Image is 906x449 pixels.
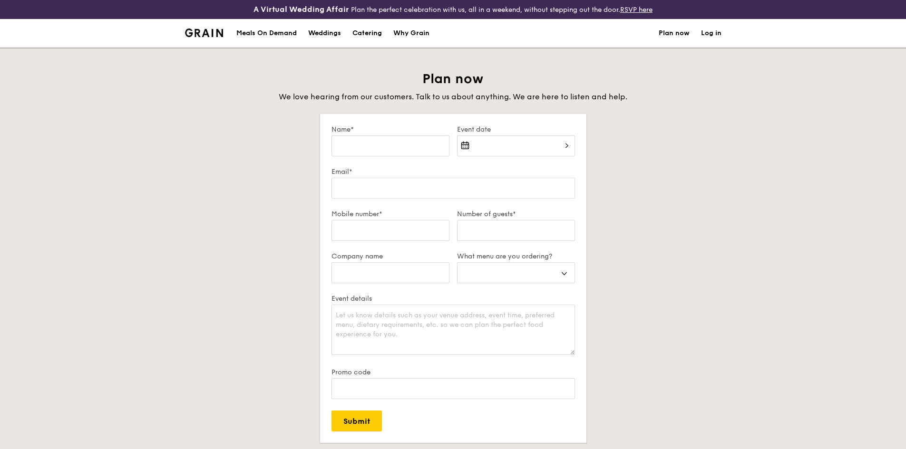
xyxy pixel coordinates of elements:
[253,4,349,15] h4: A Virtual Wedding Affair
[393,19,429,48] div: Why Grain
[331,411,382,431] input: Submit
[331,368,575,376] label: Promo code
[279,92,627,101] span: We love hearing from our customers. Talk to us about anything. We are here to listen and help.
[659,19,690,48] a: Plan now
[185,29,224,37] img: Grain
[701,19,721,48] a: Log in
[331,168,575,176] label: Email*
[236,19,297,48] div: Meals On Demand
[620,6,653,14] a: RSVP here
[457,125,575,134] label: Event date
[388,19,435,48] a: Why Grain
[331,305,575,355] textarea: Let us know details such as your venue address, event time, preferred menu, dietary requirements,...
[308,19,341,48] div: Weddings
[185,29,224,37] a: Logotype
[422,71,484,87] span: Plan now
[231,19,302,48] a: Meals On Demand
[302,19,347,48] a: Weddings
[347,19,388,48] a: Catering
[331,125,449,134] label: Name*
[179,4,727,15] div: Plan the perfect celebration with us, all in a weekend, without stepping out the door.
[331,252,449,260] label: Company name
[331,210,449,218] label: Mobile number*
[457,210,575,218] label: Number of guests*
[331,295,575,303] label: Event details
[352,19,382,48] div: Catering
[457,252,575,260] label: What menu are you ordering?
